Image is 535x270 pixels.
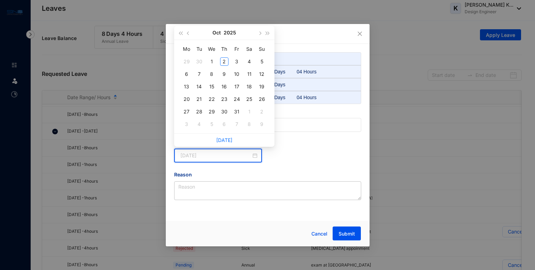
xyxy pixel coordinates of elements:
[193,43,206,55] th: Tu
[216,137,232,143] a: [DATE]
[208,57,216,66] div: 1
[256,55,268,68] td: 2025-10-05
[218,43,231,55] th: Th
[233,70,241,78] div: 10
[218,93,231,105] td: 2025-10-23
[193,118,206,130] td: 2025-11-04
[258,120,266,128] div: 9
[220,70,228,78] div: 9
[333,227,361,240] button: Submit
[245,82,254,91] div: 18
[183,95,191,103] div: 20
[243,80,256,93] td: 2025-10-18
[231,68,243,80] td: 2025-10-10
[218,105,231,118] td: 2025-10-30
[195,82,203,91] div: 14
[218,118,231,130] td: 2025-11-06
[206,55,218,68] td: 2025-10-01
[193,55,206,68] td: 2025-09-30
[306,227,333,241] button: Cancel
[243,105,256,118] td: 2025-11-01
[180,105,193,118] td: 2025-10-27
[256,93,268,105] td: 2025-10-26
[311,230,327,238] span: Cancel
[245,57,254,66] div: 4
[231,105,243,118] td: 2025-10-31
[243,43,256,55] th: Sa
[180,93,193,105] td: 2025-10-20
[208,120,216,128] div: 5
[256,118,268,130] td: 2025-11-09
[195,70,203,78] div: 7
[231,118,243,130] td: 2025-11-07
[243,55,256,68] td: 2025-10-04
[231,55,243,68] td: 2025-10-03
[243,68,256,80] td: 2025-10-11
[206,93,218,105] td: 2025-10-22
[245,70,254,78] div: 11
[233,95,241,103] div: 24
[256,80,268,93] td: 2025-10-19
[208,108,216,116] div: 29
[183,108,191,116] div: 27
[193,93,206,105] td: 2025-10-21
[208,70,216,78] div: 8
[180,80,193,93] td: 2025-10-13
[206,68,218,80] td: 2025-10-08
[174,171,197,178] label: Reason
[356,30,364,38] button: Close
[233,57,241,66] div: 3
[233,82,241,91] div: 17
[208,82,216,91] div: 15
[212,26,221,40] button: Oct
[256,68,268,80] td: 2025-10-12
[231,93,243,105] td: 2025-10-24
[357,31,363,37] span: close
[180,55,193,68] td: 2025-09-29
[180,68,193,80] td: 2025-10-06
[339,230,355,237] span: Submit
[256,105,268,118] td: 2025-11-02
[208,95,216,103] div: 22
[243,118,256,130] td: 2025-11-08
[243,93,256,105] td: 2025-10-25
[224,26,236,40] button: 2025
[220,82,228,91] div: 16
[183,82,191,91] div: 13
[220,120,228,128] div: 6
[220,108,228,116] div: 30
[231,80,243,93] td: 2025-10-17
[233,120,241,128] div: 7
[220,95,228,103] div: 23
[297,94,326,101] div: 04 Hours
[206,105,218,118] td: 2025-10-29
[206,43,218,55] th: We
[218,55,231,68] td: 2025-10-02
[267,81,297,88] div: 07 Days
[258,82,266,91] div: 19
[193,68,206,80] td: 2025-10-07
[245,95,254,103] div: 25
[297,68,326,75] div: 04 Hours
[218,80,231,93] td: 2025-10-16
[195,108,203,116] div: 28
[256,43,268,55] th: Su
[174,181,361,200] textarea: Reason
[180,43,193,55] th: Mo
[245,108,254,116] div: 1
[231,43,243,55] th: Fr
[195,95,203,103] div: 21
[258,70,266,78] div: 12
[183,120,191,128] div: 3
[267,68,297,75] div: 08 Days
[193,105,206,118] td: 2025-10-28
[258,57,266,66] div: 5
[206,80,218,93] td: 2025-10-15
[206,118,218,130] td: 2025-11-05
[180,118,193,130] td: 2025-11-03
[180,152,251,159] input: Start Date
[195,57,203,66] div: 30
[258,108,266,116] div: 2
[245,120,254,128] div: 8
[183,70,191,78] div: 6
